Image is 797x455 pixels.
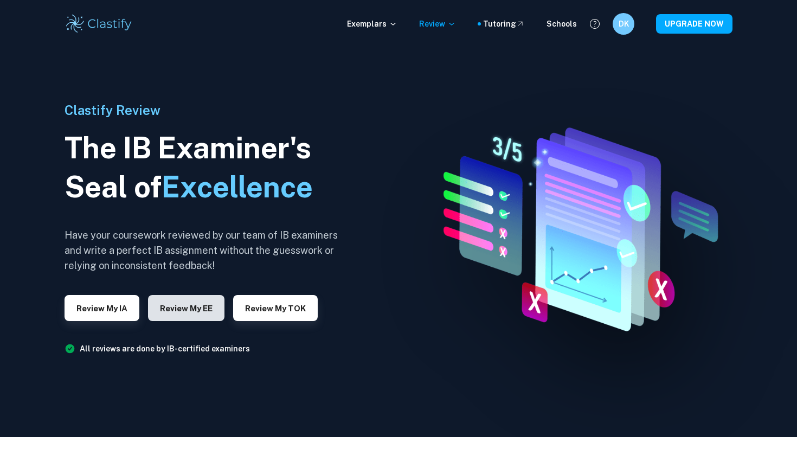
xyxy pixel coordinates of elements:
[233,295,318,321] button: Review my TOK
[618,18,630,30] h6: DK
[162,170,313,204] span: Excellence
[547,18,577,30] a: Schools
[419,18,456,30] p: Review
[417,118,734,337] img: IA Review hero
[483,18,525,30] a: Tutoring
[65,129,346,207] h1: The IB Examiner's Seal of
[65,228,346,273] h6: Have your coursework reviewed by our team of IB examiners and write a perfect IB assignment witho...
[148,295,224,321] button: Review my EE
[80,344,250,353] a: All reviews are done by IB-certified examiners
[65,13,133,35] img: Clastify logo
[65,100,346,120] h6: Clastify Review
[613,13,634,35] button: DK
[347,18,397,30] p: Exemplars
[65,295,139,321] button: Review my IA
[586,15,604,33] button: Help and Feedback
[656,14,732,34] button: UPGRADE NOW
